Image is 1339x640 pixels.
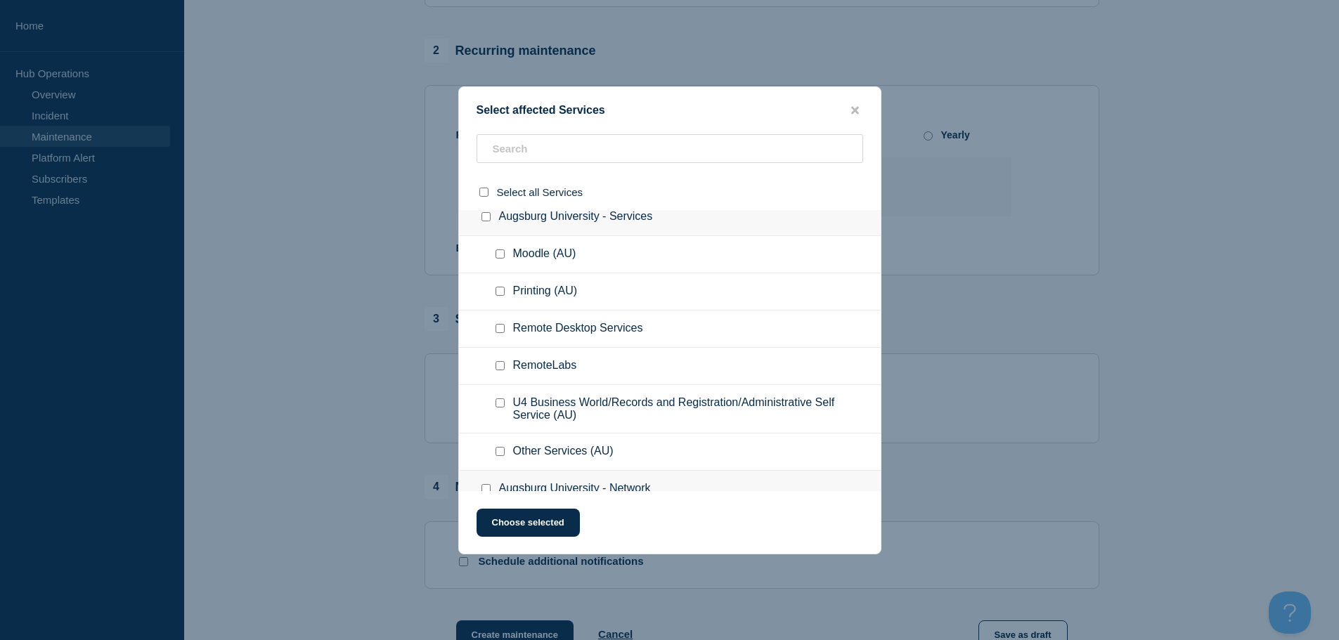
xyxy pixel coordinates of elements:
[496,249,505,259] input: Moodle (AU) checkbox
[513,285,578,299] span: Printing (AU)
[513,247,576,261] span: Moodle (AU)
[481,484,491,493] input: Augsburg University - Network checkbox
[496,287,505,296] input: Printing (AU) checkbox
[496,361,505,370] input: RemoteLabs checkbox
[481,212,491,221] input: Augsburg University - Services checkbox
[496,398,505,407] input: U4 Business World/Records and Registration/Administrative Self Service (AU) checkbox
[847,104,863,117] button: close button
[496,324,505,333] input: Remote Desktop Services checkbox
[496,447,505,456] input: Other Services (AU) checkbox
[513,445,614,459] span: Other Services (AU)
[513,359,577,373] span: RemoteLabs
[513,396,861,422] span: U4 Business World/Records and Registration/Administrative Self Service (AU)
[459,199,881,236] div: Augsburg University - Services
[479,188,489,197] input: select all checkbox
[459,471,881,508] div: Augsburg University - Network
[477,134,863,163] input: Search
[459,104,881,117] div: Select affected Services
[477,509,580,537] button: Choose selected
[497,186,583,198] span: Select all Services
[513,322,643,336] span: Remote Desktop Services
